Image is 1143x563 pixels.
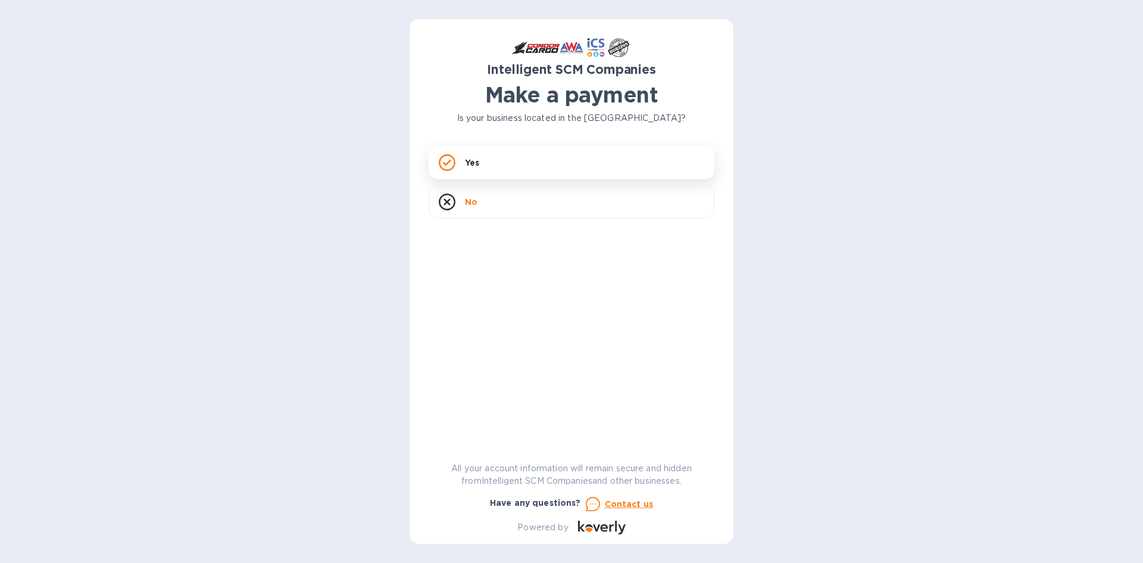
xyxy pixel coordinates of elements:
[490,498,581,508] b: Have any questions?
[605,499,654,509] u: Contact us
[465,196,477,208] p: No
[429,462,714,487] p: All your account information will remain secure and hidden from Intelligent SCM Companies and oth...
[517,521,568,534] p: Powered by
[429,112,714,125] p: Is your business located in the [GEOGRAPHIC_DATA]?
[429,82,714,107] h1: Make a payment
[465,157,479,169] p: Yes
[487,62,656,77] b: Intelligent SCM Companies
